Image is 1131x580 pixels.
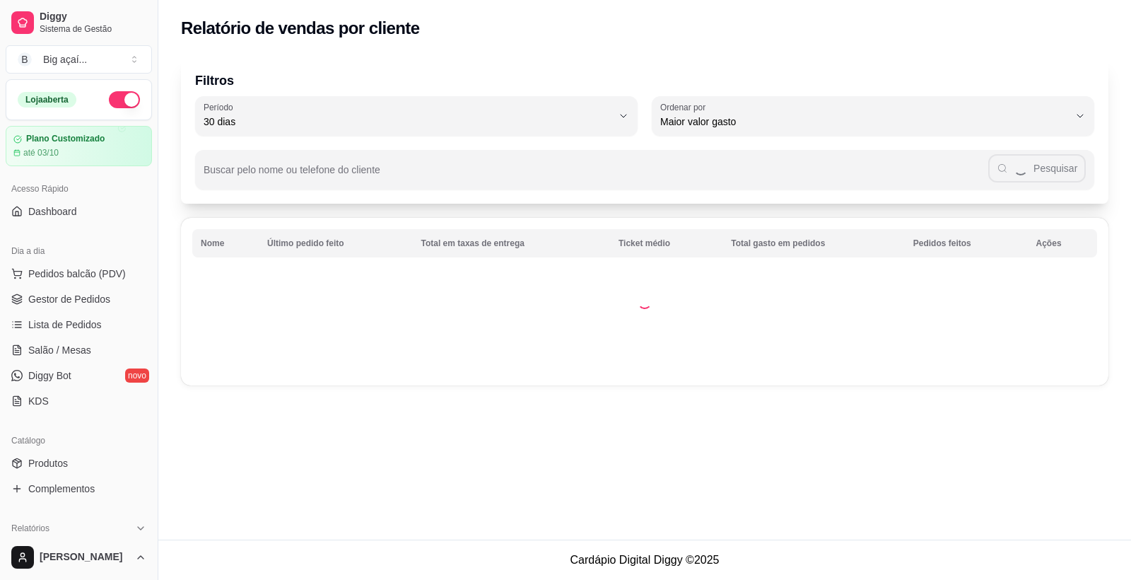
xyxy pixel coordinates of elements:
[43,52,87,66] div: Big açaí ...
[6,452,152,475] a: Produtos
[6,429,152,452] div: Catálogo
[6,540,152,574] button: [PERSON_NAME]
[6,178,152,200] div: Acesso Rápido
[158,540,1131,580] footer: Cardápio Digital Diggy © 2025
[204,115,612,129] span: 30 dias
[18,52,32,66] span: B
[6,6,152,40] a: DiggySistema de Gestão
[6,390,152,412] a: KDS
[204,101,238,113] label: Período
[6,240,152,262] div: Dia a dia
[23,147,59,158] article: até 03/10
[6,339,152,361] a: Salão / Mesas
[204,168,988,182] input: Buscar pelo nome ou telefone do cliente
[638,295,652,309] div: Loading
[6,126,152,166] a: Plano Customizadoaté 03/10
[652,96,1094,136] button: Ordenar porMaior valor gasto
[28,343,91,357] span: Salão / Mesas
[11,523,49,534] span: Relatórios
[28,482,95,496] span: Complementos
[28,204,77,219] span: Dashboard
[40,11,146,23] span: Diggy
[28,292,110,306] span: Gestor de Pedidos
[6,200,152,223] a: Dashboard
[6,262,152,285] button: Pedidos balcão (PDV)
[28,318,102,332] span: Lista de Pedidos
[18,92,76,108] div: Loja aberta
[660,101,710,113] label: Ordenar por
[6,45,152,74] button: Select a team
[6,477,152,500] a: Complementos
[40,551,129,564] span: [PERSON_NAME]
[40,23,146,35] span: Sistema de Gestão
[28,394,49,408] span: KDS
[6,313,152,336] a: Lista de Pedidos
[26,134,105,144] article: Plano Customizado
[195,96,638,136] button: Período30 dias
[109,91,140,108] button: Alterar Status
[6,364,152,387] a: Diggy Botnovo
[195,71,1094,91] p: Filtros
[28,456,68,470] span: Produtos
[6,288,152,311] a: Gestor de Pedidos
[28,369,71,383] span: Diggy Bot
[28,267,126,281] span: Pedidos balcão (PDV)
[660,115,1069,129] span: Maior valor gasto
[181,17,420,40] h2: Relatório de vendas por cliente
